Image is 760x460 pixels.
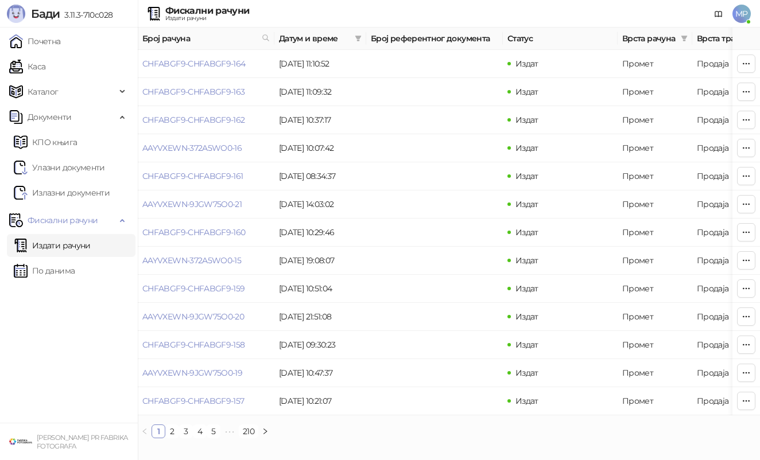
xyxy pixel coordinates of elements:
td: Промет [618,331,692,359]
th: Број референтног документа [366,28,503,50]
td: [DATE] 11:10:52 [274,50,366,78]
a: KPO knjigaКПО књига [14,131,77,154]
td: [DATE] 10:29:46 [274,219,366,247]
th: Статус [503,28,618,50]
a: 2 [166,425,179,438]
div: Фискални рачуни [165,6,249,15]
span: Издат [515,368,538,378]
li: 1 [152,424,165,438]
button: right [258,424,272,438]
a: 3 [180,425,192,438]
a: CHFABGF9-CHFABGF9-164 [142,59,246,69]
a: AAYVXEWN-9JGW75O0-20 [142,311,244,322]
td: Промет [618,78,692,106]
span: Издат [515,340,538,350]
span: Издат [515,311,538,322]
span: Издат [515,171,538,181]
td: CHFABGF9-CHFABGF9-164 [138,50,274,78]
a: AAYVXEWN-372A5WO0-15 [142,255,241,266]
a: CHFABGF9-CHFABGF9-159 [142,283,245,294]
span: Издат [515,396,538,406]
a: AAYVXEWN-9JGW75O0-21 [142,199,242,209]
a: Почетна [9,30,61,53]
span: filter [352,30,364,47]
td: Промет [618,303,692,331]
li: Следећих 5 Страна [220,424,239,438]
a: CHFABGF9-CHFABGF9-158 [142,340,245,350]
a: AAYVXEWN-372A5WO0-16 [142,143,242,153]
td: Промет [618,106,692,134]
span: Издат [515,143,538,153]
td: [DATE] 19:08:07 [274,247,366,275]
td: CHFABGF9-CHFABGF9-157 [138,387,274,415]
span: Издат [515,59,538,69]
span: Издат [515,199,538,209]
span: Издат [515,87,538,97]
td: CHFABGF9-CHFABGF9-161 [138,162,274,190]
a: Ulazni dokumentiУлазни документи [14,156,105,179]
td: [DATE] 10:47:37 [274,359,366,387]
td: Промет [618,219,692,247]
td: [DATE] 10:07:42 [274,134,366,162]
td: AAYVXEWN-9JGW75O0-21 [138,190,274,219]
span: filter [355,35,362,42]
span: right [262,428,269,435]
td: CHFABGF9-CHFABGF9-163 [138,78,274,106]
td: Промет [618,359,692,387]
a: 5 [207,425,220,438]
a: 4 [193,425,206,438]
a: Излазни документи [14,181,110,204]
td: Промет [618,247,692,275]
td: [DATE] 10:51:04 [274,275,366,303]
th: Врста рачуна [618,28,692,50]
span: Бади [31,7,60,21]
td: [DATE] 21:51:08 [274,303,366,331]
a: Документација [709,5,728,23]
li: Следећа страна [258,424,272,438]
a: 1 [152,425,165,438]
small: [PERSON_NAME] PR FABRIKA FOTOGRAFA [37,434,128,450]
td: [DATE] 09:30:23 [274,331,366,359]
li: 210 [239,424,258,438]
td: AAYVXEWN-9JGW75O0-19 [138,359,274,387]
span: 3.11.3-710c028 [60,10,113,20]
td: [DATE] 10:37:17 [274,106,366,134]
td: Промет [618,275,692,303]
td: Промет [618,387,692,415]
span: Документи [28,106,71,128]
a: CHFABGF9-CHFABGF9-160 [142,227,246,237]
td: AAYVXEWN-372A5WO0-16 [138,134,274,162]
li: 4 [193,424,207,438]
a: CHFABGF9-CHFABGF9-163 [142,87,245,97]
td: [DATE] 11:09:32 [274,78,366,106]
img: Logo [7,5,25,23]
td: CHFABGF9-CHFABGF9-162 [138,106,274,134]
td: Промет [618,134,692,162]
div: Издати рачуни [165,15,249,21]
button: left [138,424,152,438]
span: filter [678,30,690,47]
span: Издат [515,115,538,125]
a: Каса [9,55,45,78]
td: AAYVXEWN-372A5WO0-15 [138,247,274,275]
span: Издат [515,283,538,294]
a: CHFABGF9-CHFABGF9-162 [142,115,245,125]
td: Промет [618,190,692,219]
li: 2 [165,424,179,438]
a: AAYVXEWN-9JGW75O0-19 [142,368,242,378]
img: 64x64-companyLogo-38624034-993d-4b3e-9699-b297fbaf4d83.png [9,430,32,453]
span: Датум и време [279,32,350,45]
th: Број рачуна [138,28,274,50]
td: Промет [618,50,692,78]
li: 5 [207,424,220,438]
span: filter [681,35,688,42]
span: Број рачуна [142,32,257,45]
td: AAYVXEWN-9JGW75O0-20 [138,303,274,331]
td: Промет [618,162,692,190]
span: Издат [515,255,538,266]
span: MP [732,5,751,23]
td: CHFABGF9-CHFABGF9-160 [138,219,274,247]
a: По данима [14,259,75,282]
td: [DATE] 10:21:07 [274,387,366,415]
span: Каталог [28,80,59,103]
